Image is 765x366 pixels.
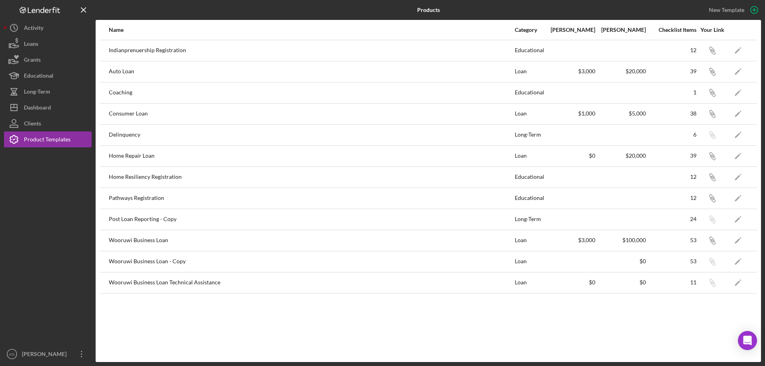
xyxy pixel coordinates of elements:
div: Long-Term [24,84,50,102]
div: 12 [647,195,696,201]
div: Home Repair Loan [109,146,514,166]
div: Loan [515,231,545,251]
b: Products [417,7,440,13]
div: 24 [647,216,696,222]
div: $0 [596,279,646,286]
button: Activity [4,20,92,36]
button: Product Templates [4,131,92,147]
div: Long-Term [515,209,545,229]
div: $0 [545,153,595,159]
div: $1,000 [545,110,595,117]
div: Wooruwi Business Loan - Copy [109,252,514,272]
div: $100,000 [596,237,646,243]
div: 39 [647,68,696,74]
button: Grants [4,52,92,68]
div: Checklist Items [647,27,696,33]
button: New Template [704,4,761,16]
text: KS [10,352,15,356]
div: 39 [647,153,696,159]
div: Loan [515,273,545,293]
div: 12 [647,174,696,180]
div: [PERSON_NAME] [545,27,595,33]
div: [PERSON_NAME] [596,27,646,33]
div: Loan [515,104,545,124]
div: $0 [545,279,595,286]
button: Dashboard [4,100,92,115]
div: Product Templates [24,131,71,149]
div: Educational [24,68,53,86]
div: [PERSON_NAME] [20,346,72,364]
div: Delinquency [109,125,514,145]
div: Dashboard [24,100,51,117]
div: 38 [647,110,696,117]
button: KS[PERSON_NAME] [4,346,92,362]
div: 1 [647,89,696,96]
div: Educational [515,167,545,187]
div: Open Intercom Messenger [738,331,757,350]
div: Coaching [109,83,514,103]
div: New Template [709,4,744,16]
button: Long-Term [4,84,92,100]
div: Loan [515,146,545,166]
button: Educational [4,68,92,84]
div: Educational [515,83,545,103]
div: $0 [596,258,646,264]
div: Your Link [697,27,727,33]
div: Pathways Registration [109,188,514,208]
div: Loan [515,62,545,82]
button: Clients [4,115,92,131]
div: Indianprenuership Registration [109,41,514,61]
div: Post Loan Reporting - Copy [109,209,514,229]
div: Wooruwi Business Loan [109,231,514,251]
div: Clients [24,115,41,133]
div: 53 [647,237,696,243]
div: $3,000 [545,68,595,74]
div: Wooruwi Business Loan Technical Assistance [109,273,514,293]
div: $20,000 [596,68,646,74]
div: $5,000 [596,110,646,117]
div: 53 [647,258,696,264]
div: $20,000 [596,153,646,159]
div: Name [109,27,514,33]
div: Auto Loan [109,62,514,82]
div: Home Resiliency Registration [109,167,514,187]
div: Loans [24,36,38,54]
div: Loan [515,252,545,272]
div: Educational [515,41,545,61]
div: Activity [24,20,43,38]
div: 11 [647,279,696,286]
div: Educational [515,188,545,208]
div: 6 [647,131,696,138]
div: 12 [647,47,696,53]
button: Loans [4,36,92,52]
div: Long-Term [515,125,545,145]
div: Category [515,27,545,33]
div: Grants [24,52,41,70]
div: Consumer Loan [109,104,514,124]
div: $3,000 [545,237,595,243]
